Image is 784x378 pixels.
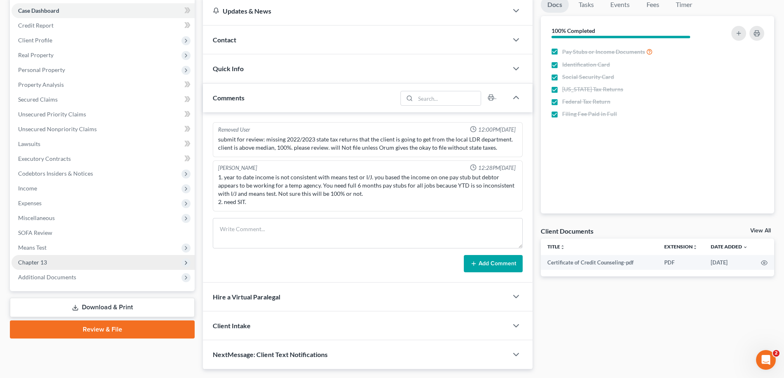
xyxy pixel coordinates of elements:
span: Chapter 13 [18,259,47,266]
a: Unsecured Nonpriority Claims [12,122,195,137]
a: Review & File [10,320,195,339]
input: Search... [416,91,481,105]
a: Date Added expand_more [711,243,748,250]
div: submit for review: missing 2022/2023 state tax returns that the client is going to get from the l... [218,135,517,152]
span: Secured Claims [18,96,58,103]
span: Unsecured Nonpriority Claims [18,125,97,132]
iframe: Intercom live chat [756,350,776,370]
span: Credit Report [18,22,54,29]
i: unfold_more [560,245,565,250]
span: 12:00PM[DATE] [478,126,516,134]
span: Expenses [18,199,42,206]
td: Certificate of Credit Counseling-pdf [541,255,658,270]
i: expand_more [743,245,748,250]
span: Codebtors Insiders & Notices [18,170,93,177]
button: Add Comment [464,255,523,272]
div: 1. year to date income is not consistent with means test or I/J. you based the income on one pay ... [218,173,517,206]
span: Hire a Virtual Paralegal [213,293,280,301]
span: SOFA Review [18,229,52,236]
span: Quick Info [213,65,244,72]
a: View All [750,228,771,234]
span: Income [18,185,37,192]
a: Secured Claims [12,92,195,107]
span: Comments [213,94,244,102]
span: Personal Property [18,66,65,73]
span: Federal Tax Return [562,97,610,106]
div: Updates & News [213,7,498,15]
span: Unsecured Priority Claims [18,111,86,118]
a: SOFA Review [12,225,195,240]
span: Identification Card [562,60,610,69]
div: Client Documents [541,227,593,235]
span: Pay Stubs or Income Documents [562,48,645,56]
span: 12:28PM[DATE] [478,164,516,172]
span: 2 [773,350,779,357]
span: [US_STATE] Tax Returns [562,85,623,93]
td: PDF [658,255,704,270]
i: unfold_more [693,245,698,250]
a: Download & Print [10,298,195,317]
span: Means Test [18,244,47,251]
a: Extensionunfold_more [664,243,698,250]
div: [PERSON_NAME] [218,164,257,172]
a: Case Dashboard [12,3,195,18]
span: Client Profile [18,37,52,44]
strong: 100% Completed [551,27,595,34]
span: Additional Documents [18,274,76,281]
a: Unsecured Priority Claims [12,107,195,122]
a: Executory Contracts [12,151,195,166]
span: Real Property [18,51,54,58]
span: Case Dashboard [18,7,59,14]
td: [DATE] [704,255,754,270]
a: Titleunfold_more [547,243,565,250]
span: Miscellaneous [18,214,55,221]
span: Client Intake [213,322,251,329]
a: Credit Report [12,18,195,33]
span: Property Analysis [18,81,64,88]
span: Filing Fee Paid in Full [562,110,617,118]
span: Executory Contracts [18,155,71,162]
span: Social Security Card [562,73,614,81]
span: NextMessage: Client Text Notifications [213,350,328,358]
span: Contact [213,36,236,44]
span: Lawsuits [18,140,40,147]
a: Property Analysis [12,77,195,92]
div: Removed User [218,126,250,134]
a: Lawsuits [12,137,195,151]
